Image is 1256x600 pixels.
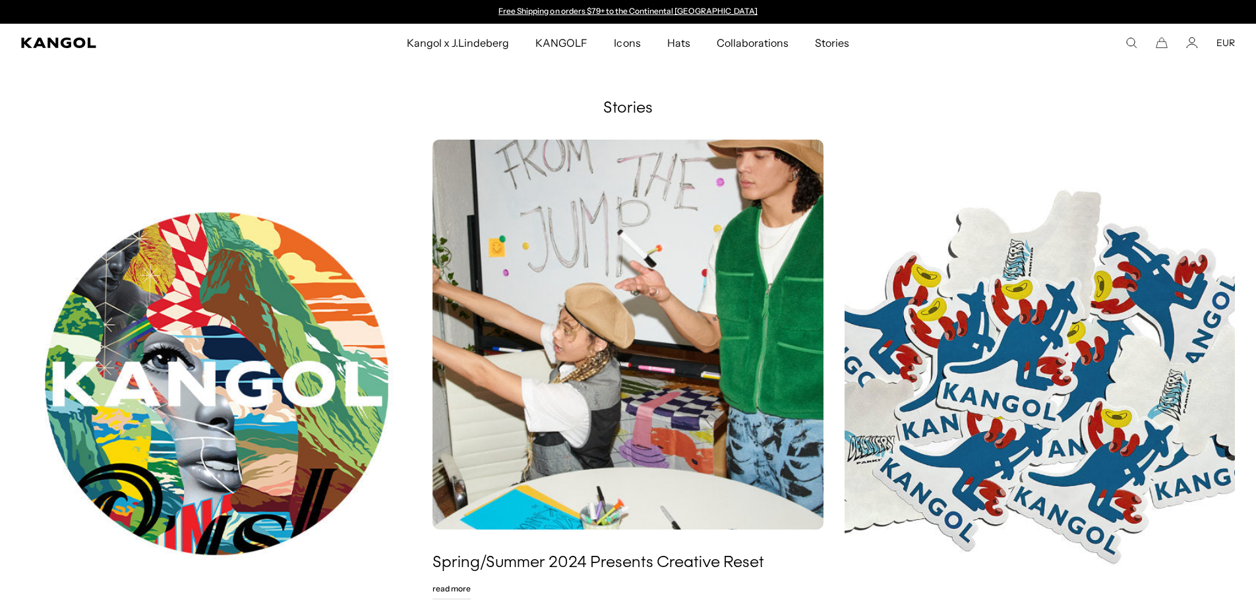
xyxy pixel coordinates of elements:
[703,24,802,62] a: Collaborations
[493,7,764,17] div: 1 of 2
[1186,37,1198,49] a: Account
[1216,37,1235,49] button: EUR
[433,140,823,530] img: Spring/Summer 2024 Presents Creative Reset
[522,24,601,62] a: KANGOLF
[493,7,764,17] slideshow-component: Announcement bar
[601,24,653,62] a: Icons
[614,24,640,62] span: Icons
[815,24,849,62] span: Stories
[21,38,269,48] a: Kangol
[802,24,862,62] a: Stories
[667,24,690,62] span: Hats
[717,24,789,62] span: Collaborations
[1125,37,1137,49] summary: Search here
[493,7,764,17] div: Announcement
[433,578,471,599] a: Read More
[1156,37,1168,49] button: Cart
[654,24,703,62] a: Hats
[535,24,587,62] span: KANGOLF
[433,553,764,573] a: Spring/Summer 2024 Presents Creative Reset
[394,24,523,62] a: Kangol x J.Lindeberg
[498,6,758,16] a: Free Shipping on orders $79+ to the Continental [GEOGRAPHIC_DATA]
[407,24,510,62] span: Kangol x J.Lindeberg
